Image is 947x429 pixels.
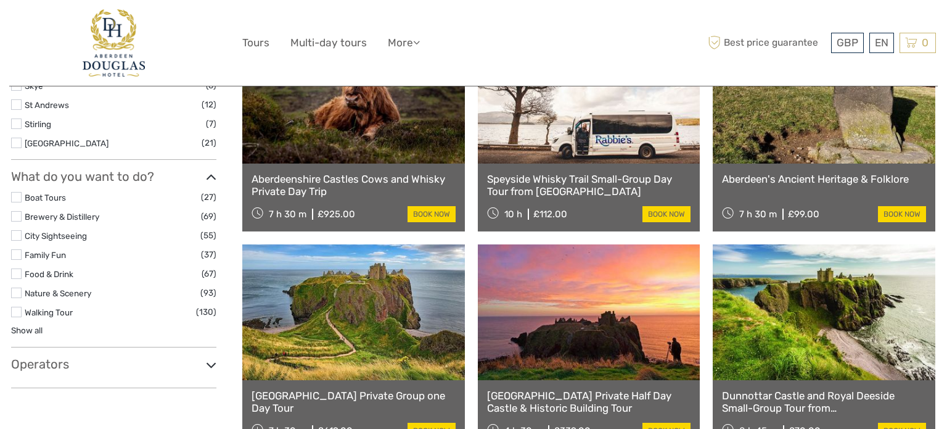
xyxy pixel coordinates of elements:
[504,209,522,220] span: 10 h
[25,193,66,202] a: Boat Tours
[201,190,216,204] span: (27)
[788,209,819,220] div: £99.00
[705,33,828,53] span: Best price guarantee
[487,173,691,198] a: Speyside Whisky Trail Small-Group Day Tour from [GEOGRAPHIC_DATA]
[869,33,894,53] div: EN
[252,389,456,415] a: [GEOGRAPHIC_DATA] Private Group one Day Tour
[206,117,216,131] span: (7)
[739,209,777,220] span: 7 h 30 m
[25,250,66,260] a: Family Fun
[25,138,109,148] a: [GEOGRAPHIC_DATA]
[290,34,367,52] a: Multi-day tours
[25,81,43,91] a: Skye
[25,119,51,129] a: Stirling
[318,209,355,220] div: £925.00
[25,212,99,222] a: Brewery & Distillery
[11,357,216,372] h3: Operators
[642,206,691,222] a: book now
[25,231,87,241] a: City Sightseeing
[201,248,216,262] span: (37)
[388,34,420,52] a: More
[202,98,216,112] span: (12)
[920,36,930,49] span: 0
[11,169,216,184] h3: What do you want to do?
[487,389,691,415] a: [GEOGRAPHIC_DATA] Private Half Day Castle & Historic Building Tour
[196,305,216,319] span: (130)
[252,173,456,198] a: Aberdeenshire Castles Cows and Whisky Private Day Trip
[722,389,926,415] a: Dunnottar Castle and Royal Deeside Small-Group Tour from [GEOGRAPHIC_DATA]
[408,206,456,222] a: book now
[722,173,926,185] a: Aberdeen's Ancient Heritage & Folklore
[878,206,926,222] a: book now
[25,288,91,298] a: Nature & Scenery
[242,34,269,52] a: Tours
[25,100,69,110] a: St Andrews
[202,136,216,150] span: (21)
[11,325,43,335] a: Show all
[533,209,567,220] div: £112.00
[201,209,216,223] span: (69)
[837,36,858,49] span: GBP
[200,286,216,300] span: (93)
[83,9,145,77] img: 2960-89bb2545-f6ad-46b0-ae05-39f85dfc8f48_logo_big.png
[25,307,73,317] a: Walking Tour
[202,267,216,281] span: (67)
[25,269,73,279] a: Food & Drink
[269,209,306,220] span: 7 h 30 m
[200,228,216,243] span: (55)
